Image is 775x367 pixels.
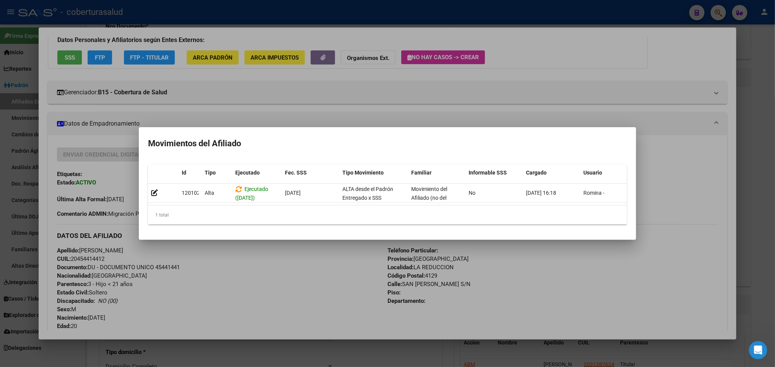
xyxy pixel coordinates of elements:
span: Usuario [583,170,602,176]
span: Tipo Movimiento [342,170,384,176]
span: Id [182,170,186,176]
span: [DATE] [285,190,301,196]
span: Cargado [526,170,547,176]
datatable-header-cell: Cargado [523,165,580,181]
span: Romina - [583,190,604,196]
div: 1 total [148,205,627,225]
datatable-header-cell: Fec. SSS [282,165,339,181]
datatable-header-cell: Familiar [408,165,466,181]
span: Familiar [411,170,431,176]
span: No [469,190,475,196]
iframe: Intercom live chat [749,341,767,359]
datatable-header-cell: Tipo [202,165,232,181]
datatable-header-cell: Informable SSS [466,165,523,181]
datatable-header-cell: Tipo Movimiento [339,165,408,181]
span: Ejecutado ([DATE]) [235,186,268,201]
span: [DATE] 16:18 [526,190,556,196]
datatable-header-cell: Ejecutado [232,165,282,181]
span: Alta [205,190,214,196]
span: Informable SSS [469,170,507,176]
span: 120102 [182,190,200,196]
datatable-header-cell: Usuario [580,165,638,181]
span: Fec. SSS [285,170,307,176]
span: Movimiento del Afiliado (no del grupo) [411,186,447,210]
datatable-header-cell: Id [179,165,202,181]
span: Tipo [205,170,216,176]
span: ALTA desde el Padrón Entregado x SSS [342,186,393,201]
h2: Movimientos del Afiliado [148,136,627,151]
span: Ejecutado [235,170,260,176]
